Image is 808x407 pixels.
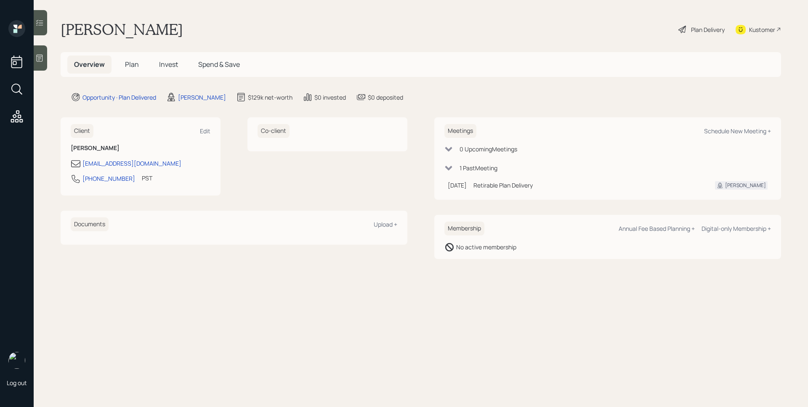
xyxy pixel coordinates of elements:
div: Annual Fee Based Planning + [619,225,695,233]
span: Overview [74,60,105,69]
div: 0 Upcoming Meeting s [460,145,517,153]
div: Edit [200,127,210,135]
div: [DATE] [448,181,467,190]
div: Retirable Plan Delivery [473,181,702,190]
div: Opportunity · Plan Delivered [82,93,156,102]
span: Spend & Save [198,60,240,69]
div: [PHONE_NUMBER] [82,174,135,183]
div: Upload + [374,220,397,228]
h6: Documents [71,217,109,231]
div: Digital-only Membership + [702,225,771,233]
div: $129k net-worth [248,93,292,102]
h6: Co-client [258,124,290,138]
h6: Client [71,124,93,138]
h6: Membership [444,222,484,235]
h6: [PERSON_NAME] [71,145,210,152]
div: 1 Past Meeting [460,164,497,172]
h1: [PERSON_NAME] [61,20,183,39]
span: Plan [125,60,139,69]
div: [PERSON_NAME] [725,182,766,189]
div: Kustomer [749,25,775,34]
div: No active membership [456,243,516,251]
div: $0 deposited [368,93,403,102]
span: Invest [159,60,178,69]
div: Log out [7,379,27,387]
div: PST [142,174,152,182]
img: james-distasi-headshot.png [8,352,25,369]
div: Schedule New Meeting + [704,127,771,135]
div: $0 invested [314,93,346,102]
div: [EMAIL_ADDRESS][DOMAIN_NAME] [82,159,181,168]
h6: Meetings [444,124,476,138]
div: Plan Delivery [691,25,725,34]
div: [PERSON_NAME] [178,93,226,102]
